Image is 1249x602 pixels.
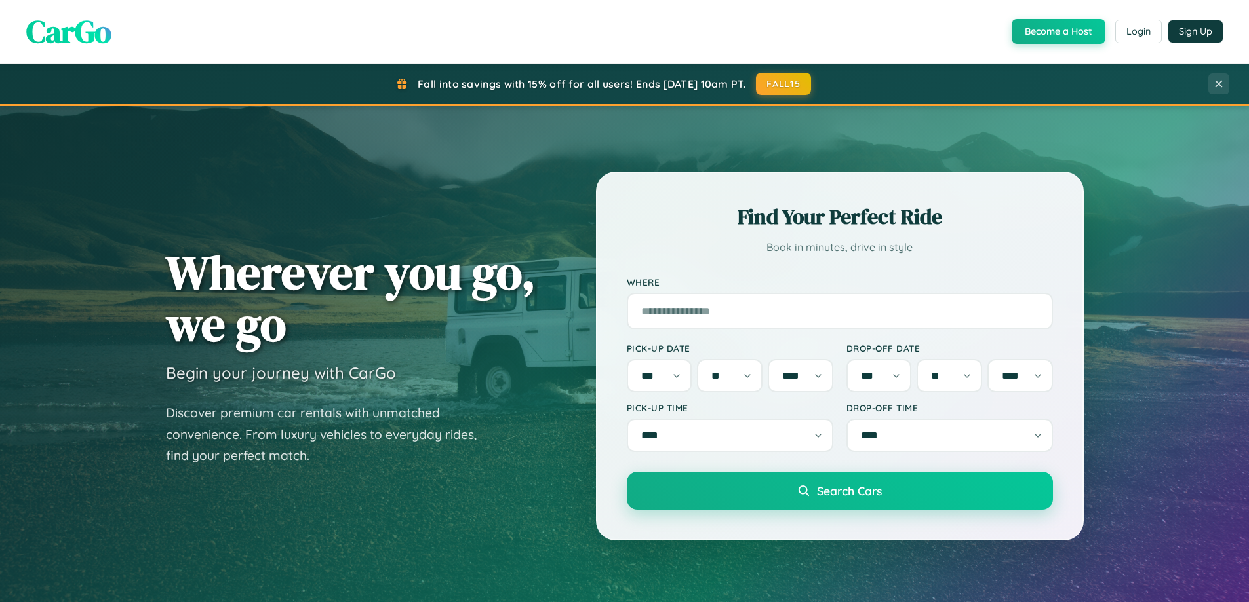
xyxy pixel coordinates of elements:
button: FALL15 [756,73,811,95]
p: Book in minutes, drive in style [627,238,1053,257]
span: Fall into savings with 15% off for all users! Ends [DATE] 10am PT. [418,77,746,90]
button: Search Cars [627,472,1053,510]
label: Drop-off Date [846,343,1053,354]
button: Become a Host [1012,19,1105,44]
p: Discover premium car rentals with unmatched convenience. From luxury vehicles to everyday rides, ... [166,402,494,466]
h1: Wherever you go, we go [166,246,536,350]
label: Pick-up Date [627,343,833,354]
button: Login [1115,20,1162,43]
h3: Begin your journey with CarGo [166,363,396,383]
label: Where [627,276,1053,288]
h2: Find Your Perfect Ride [627,202,1053,231]
label: Pick-up Time [627,402,833,413]
label: Drop-off Time [846,402,1053,413]
span: Search Cars [817,483,882,498]
button: Sign Up [1168,20,1223,43]
span: CarGo [26,10,111,53]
